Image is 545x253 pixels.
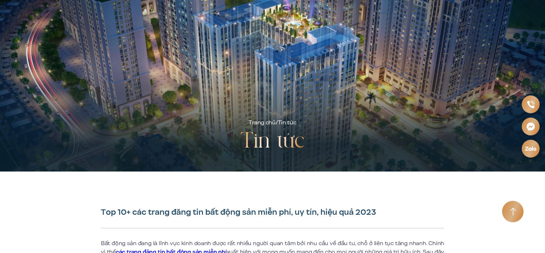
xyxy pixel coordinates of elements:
img: Phone icon [527,100,535,108]
h1: Top 10+ các trang đăng tin bất động sản miễn phí, uy tín, hiệu quả 2023 [101,207,444,217]
div: / [249,119,296,127]
img: Zalo icon [525,146,537,151]
img: Messenger icon [526,122,535,131]
a: Trang chủ [249,119,275,126]
h2: Tin tức [240,127,305,156]
span: Tin tức [278,119,296,126]
img: Arrow icon [510,208,516,216]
